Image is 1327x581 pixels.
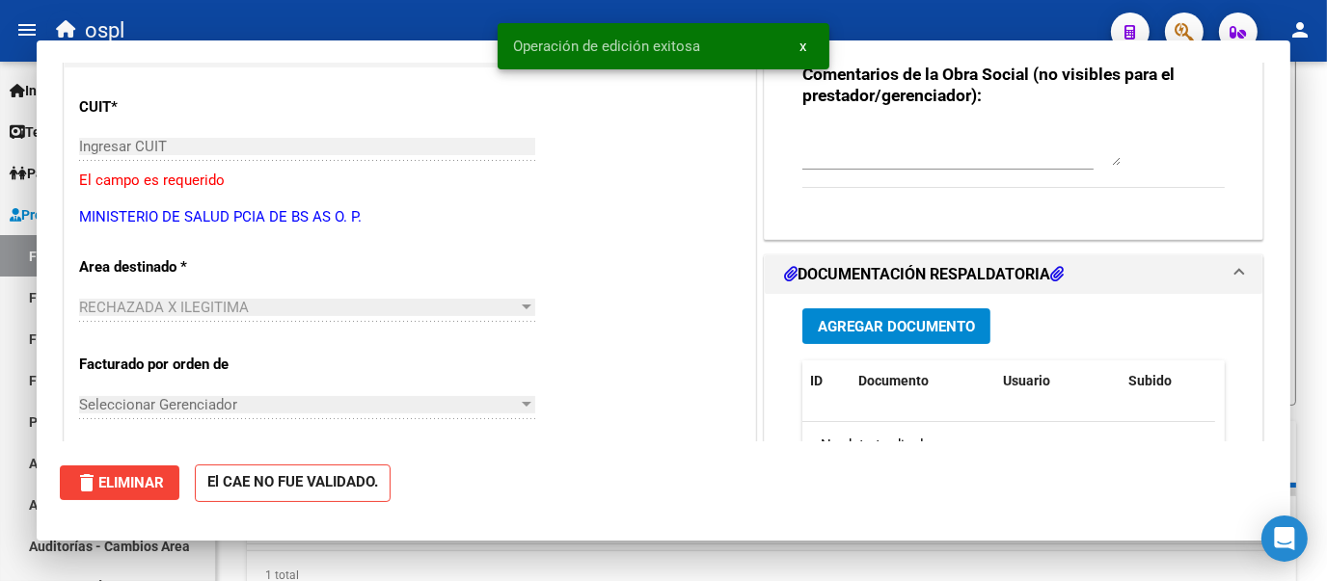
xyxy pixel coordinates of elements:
span: Seleccionar Gerenciador [79,396,518,413]
button: x [784,29,822,64]
span: Inicio [10,80,59,101]
h1: DOCUMENTACIÓN RESPALDATORIA [784,263,1064,286]
mat-icon: menu [15,18,39,41]
div: No data to display [802,422,1215,470]
span: Operación de edición exitosa [513,37,700,56]
span: Tesorería [10,121,84,143]
p: Debes elegir un area. [79,437,741,460]
div: Open Intercom Messenger [1261,515,1308,562]
span: Padrón [10,163,71,184]
mat-icon: person [1288,18,1312,41]
span: RECHAZADA X ILEGITIMA [79,299,249,316]
datatable-header-cell: Subido [1121,360,1217,402]
span: ospl [85,10,124,52]
p: El campo es requerido [79,170,741,192]
p: Facturado por orden de [79,354,278,376]
mat-icon: delete [75,471,98,494]
span: Subido [1128,373,1172,388]
p: MINISTERIO DE SALUD PCIA DE BS AS O. P. [79,206,741,228]
datatable-header-cell: Usuario [995,360,1121,402]
span: Eliminar [75,474,164,491]
button: Eliminar [60,465,179,500]
strong: El CAE NO FUE VALIDADO. [195,464,391,502]
span: Prestadores / Proveedores [10,204,185,225]
datatable-header-cell: ID [802,360,851,402]
p: CUIT [79,96,278,119]
button: Agregar Documento [802,308,990,344]
span: Agregar Documento [818,319,975,336]
p: Area destinado * [79,256,278,278]
strong: Comentarios de la Obra Social (no visibles para el prestador/gerenciador): [802,65,1175,105]
mat-expansion-panel-header: DOCUMENTACIÓN RESPALDATORIA [765,255,1262,294]
span: Documento [858,373,929,388]
span: Usuario [1003,373,1050,388]
datatable-header-cell: Documento [851,360,995,402]
span: x [799,38,806,55]
span: ID [810,373,823,388]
